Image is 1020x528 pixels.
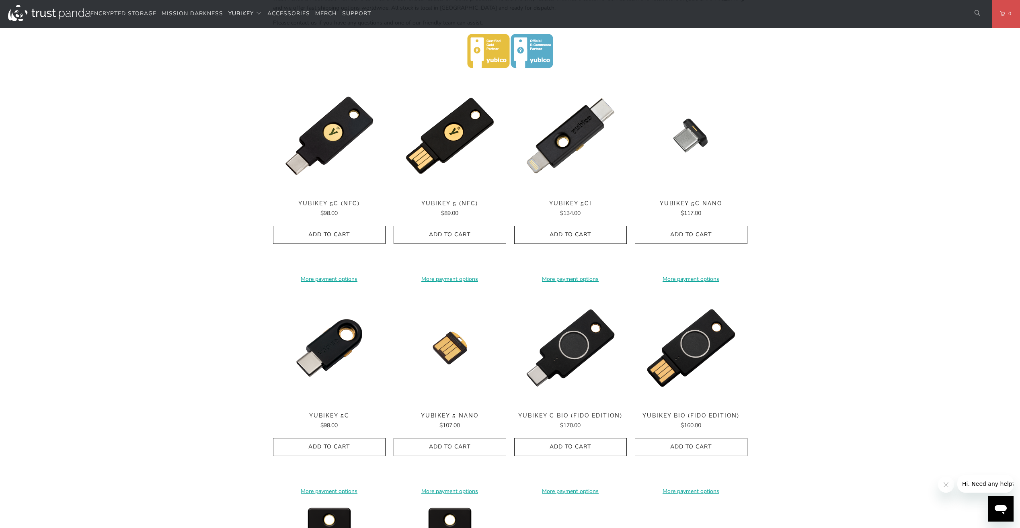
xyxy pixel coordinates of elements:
[635,200,747,207] span: YubiKey 5C Nano
[273,80,386,192] img: YubiKey 5C (NFC) - Trust Panda
[523,444,618,450] span: Add to Cart
[281,444,377,450] span: Add to Cart
[5,6,58,12] span: Hi. Need any help?
[315,4,337,23] a: Merch
[635,438,747,456] button: Add to Cart
[938,477,954,493] iframe: Close message
[523,231,618,238] span: Add to Cart
[273,292,386,404] a: YubiKey 5C - Trust Panda YubiKey 5C - Trust Panda
[273,438,386,456] button: Add to Cart
[394,412,506,419] span: YubiKey 5 Nano
[439,422,460,429] span: $107.00
[514,226,627,244] button: Add to Cart
[635,226,747,244] button: Add to Cart
[514,80,627,192] a: YubiKey 5Ci - Trust Panda YubiKey 5Ci - Trust Panda
[635,412,747,419] span: YubiKey Bio (FIDO Edition)
[402,231,498,238] span: Add to Cart
[394,275,506,284] a: More payment options
[281,231,377,238] span: Add to Cart
[228,10,254,17] span: YubiKey
[273,412,386,419] span: YubiKey 5C
[394,292,506,404] a: YubiKey 5 Nano - Trust Panda YubiKey 5 Nano - Trust Panda
[228,4,262,23] summary: YubiKey
[394,80,506,192] img: YubiKey 5 (NFC) - Trust Panda
[320,422,338,429] span: $98.00
[394,487,506,496] a: More payment options
[90,4,371,23] nav: Translation missing: en.navigation.header.main_nav
[273,412,386,430] a: YubiKey 5C $98.00
[560,422,581,429] span: $170.00
[342,4,371,23] a: Support
[394,80,506,192] a: YubiKey 5 (NFC) - Trust Panda YubiKey 5 (NFC) - Trust Panda
[635,200,747,218] a: YubiKey 5C Nano $117.00
[514,200,627,218] a: YubiKey 5Ci $134.00
[267,10,310,17] span: Accessories
[681,209,701,217] span: $117.00
[514,438,627,456] button: Add to Cart
[635,80,747,192] img: YubiKey 5C Nano - Trust Panda
[267,4,310,23] a: Accessories
[162,10,223,17] span: Mission Darkness
[643,231,739,238] span: Add to Cart
[394,438,506,456] button: Add to Cart
[635,80,747,192] a: YubiKey 5C Nano - Trust Panda YubiKey 5C Nano - Trust Panda
[514,200,627,207] span: YubiKey 5Ci
[560,209,581,217] span: $134.00
[273,80,386,192] a: YubiKey 5C (NFC) - Trust Panda YubiKey 5C (NFC) - Trust Panda
[643,444,739,450] span: Add to Cart
[514,412,627,430] a: YubiKey C Bio (FIDO Edition) $170.00
[273,275,386,284] a: More payment options
[635,292,747,404] a: YubiKey Bio (FIDO Edition) - Trust Panda YubiKey Bio (FIDO Edition) - Trust Panda
[273,292,386,404] img: YubiKey 5C - Trust Panda
[8,5,90,21] img: Trust Panda Australia
[90,10,156,17] span: Encrypted Storage
[273,200,386,207] span: YubiKey 5C (NFC)
[514,292,627,404] img: YubiKey C Bio (FIDO Edition) - Trust Panda
[635,275,747,284] a: More payment options
[315,10,337,17] span: Merch
[514,275,627,284] a: More payment options
[988,496,1014,522] iframe: Button to launch messaging window
[394,292,506,404] img: YubiKey 5 Nano - Trust Panda
[394,200,506,218] a: YubiKey 5 (NFC) $89.00
[342,10,371,17] span: Support
[514,487,627,496] a: More payment options
[320,209,338,217] span: $98.00
[162,4,223,23] a: Mission Darkness
[635,292,747,404] img: YubiKey Bio (FIDO Edition) - Trust Panda
[635,487,747,496] a: More payment options
[635,412,747,430] a: YubiKey Bio (FIDO Edition) $160.00
[394,226,506,244] button: Add to Cart
[394,412,506,430] a: YubiKey 5 Nano $107.00
[514,412,627,419] span: YubiKey C Bio (FIDO Edition)
[441,209,458,217] span: $89.00
[402,444,498,450] span: Add to Cart
[394,200,506,207] span: YubiKey 5 (NFC)
[273,200,386,218] a: YubiKey 5C (NFC) $98.00
[90,4,156,23] a: Encrypted Storage
[273,226,386,244] button: Add to Cart
[957,475,1014,493] iframe: Message from company
[1005,9,1012,18] span: 0
[273,487,386,496] a: More payment options
[514,292,627,404] a: YubiKey C Bio (FIDO Edition) - Trust Panda YubiKey C Bio (FIDO Edition) - Trust Panda
[514,80,627,192] img: YubiKey 5Ci - Trust Panda
[681,422,701,429] span: $160.00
